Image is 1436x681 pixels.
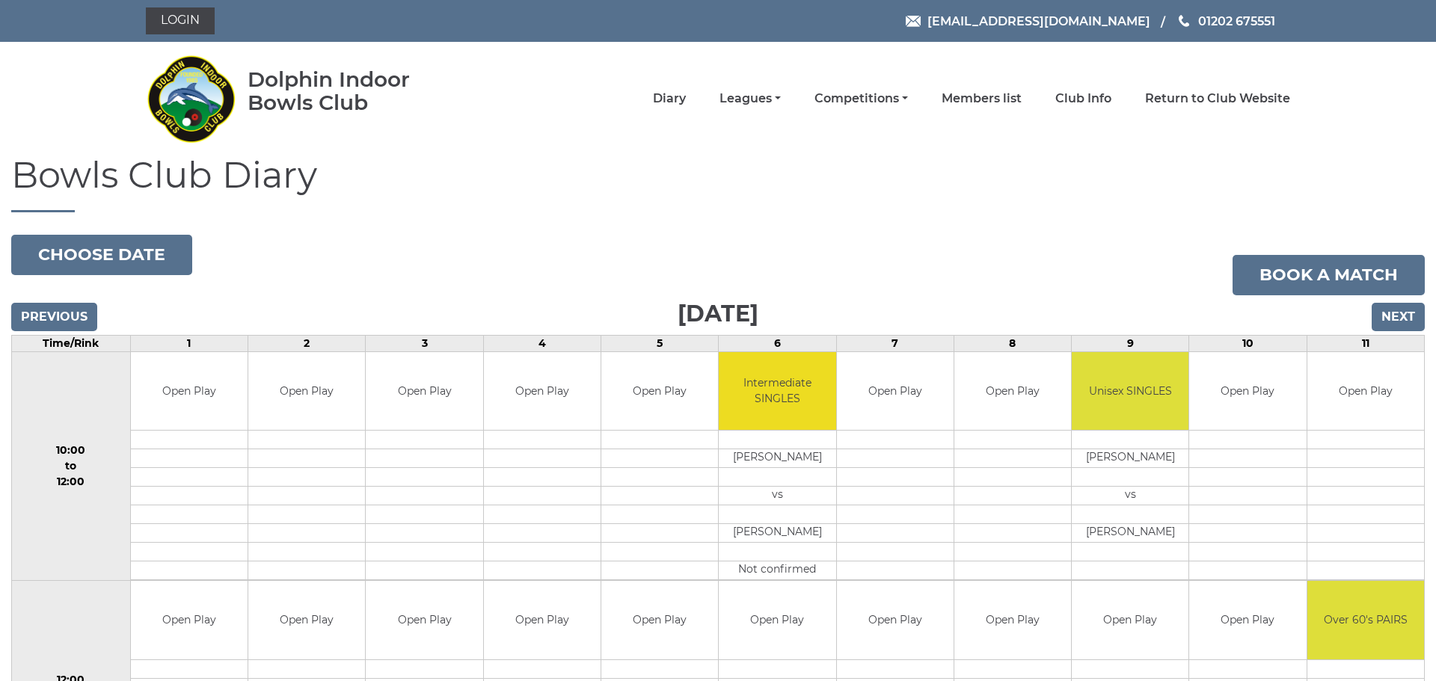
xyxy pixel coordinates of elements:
[836,335,954,351] td: 7
[837,581,954,659] td: Open Play
[1055,90,1111,107] a: Club Info
[942,90,1022,107] a: Members list
[11,235,192,275] button: Choose date
[12,335,131,351] td: Time/Rink
[248,335,366,351] td: 2
[484,352,601,431] td: Open Play
[1072,335,1189,351] td: 9
[1307,581,1424,659] td: Over 60's PAIRS
[248,581,365,659] td: Open Play
[906,16,921,27] img: Email
[1179,15,1189,27] img: Phone us
[954,581,1071,659] td: Open Play
[366,352,482,431] td: Open Play
[719,561,835,580] td: Not confirmed
[248,68,458,114] div: Dolphin Indoor Bowls Club
[366,335,483,351] td: 3
[1189,335,1307,351] td: 10
[601,352,718,431] td: Open Play
[601,581,718,659] td: Open Play
[1176,12,1275,31] a: Phone us 01202 675551
[1307,352,1424,431] td: Open Play
[719,524,835,543] td: [PERSON_NAME]
[1198,13,1275,28] span: 01202 675551
[719,335,836,351] td: 6
[719,449,835,468] td: [PERSON_NAME]
[1072,352,1188,431] td: Unisex SINGLES
[1072,487,1188,505] td: vs
[12,351,131,581] td: 10:00 to 12:00
[130,335,248,351] td: 1
[837,352,954,431] td: Open Play
[1233,255,1425,295] a: Book a match
[954,352,1071,431] td: Open Play
[1072,449,1188,468] td: [PERSON_NAME]
[927,13,1150,28] span: [EMAIL_ADDRESS][DOMAIN_NAME]
[954,335,1071,351] td: 8
[719,487,835,505] td: vs
[483,335,601,351] td: 4
[11,303,97,331] input: Previous
[1307,335,1424,351] td: 11
[1072,524,1188,543] td: [PERSON_NAME]
[719,352,835,431] td: Intermediate SINGLES
[484,581,601,659] td: Open Play
[131,352,248,431] td: Open Play
[1072,581,1188,659] td: Open Play
[1189,352,1306,431] td: Open Play
[131,581,248,659] td: Open Play
[146,46,236,151] img: Dolphin Indoor Bowls Club
[719,581,835,659] td: Open Play
[906,12,1150,31] a: Email [EMAIL_ADDRESS][DOMAIN_NAME]
[11,155,1425,212] h1: Bowls Club Diary
[814,90,908,107] a: Competitions
[1189,581,1306,659] td: Open Play
[248,352,365,431] td: Open Play
[1145,90,1290,107] a: Return to Club Website
[366,581,482,659] td: Open Play
[1372,303,1425,331] input: Next
[719,90,781,107] a: Leagues
[146,7,215,34] a: Login
[601,335,718,351] td: 5
[653,90,686,107] a: Diary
